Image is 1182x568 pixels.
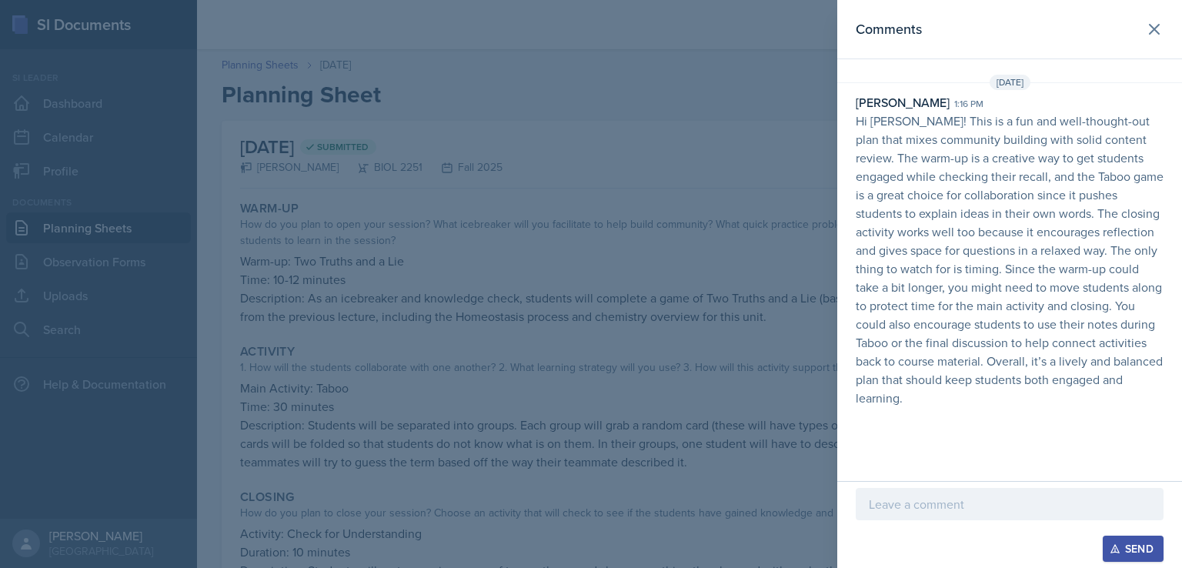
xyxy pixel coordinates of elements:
[1113,543,1154,555] div: Send
[856,112,1164,407] p: Hi [PERSON_NAME]! This is a fun and well-thought-out plan that mixes community building with soli...
[856,93,950,112] div: [PERSON_NAME]
[954,97,983,111] div: 1:16 pm
[856,18,922,40] h2: Comments
[1103,536,1164,562] button: Send
[990,75,1030,90] span: [DATE]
